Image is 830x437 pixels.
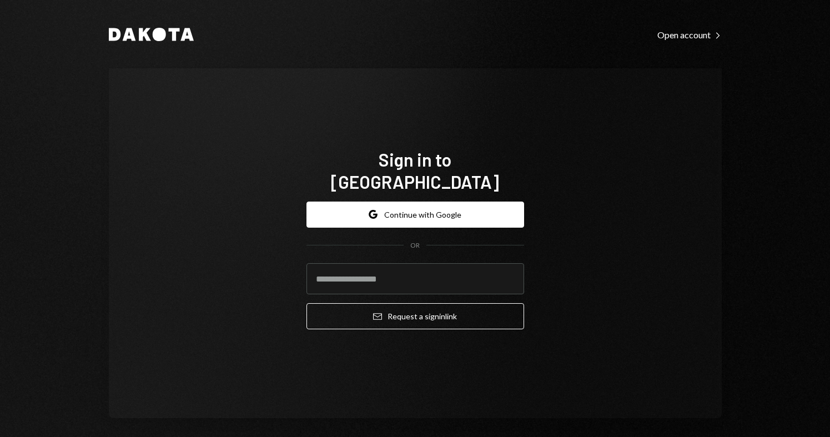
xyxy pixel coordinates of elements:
h1: Sign in to [GEOGRAPHIC_DATA] [306,148,524,193]
a: Open account [657,28,722,41]
div: OR [410,241,420,250]
div: Open account [657,29,722,41]
button: Continue with Google [306,202,524,228]
button: Request a signinlink [306,303,524,329]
